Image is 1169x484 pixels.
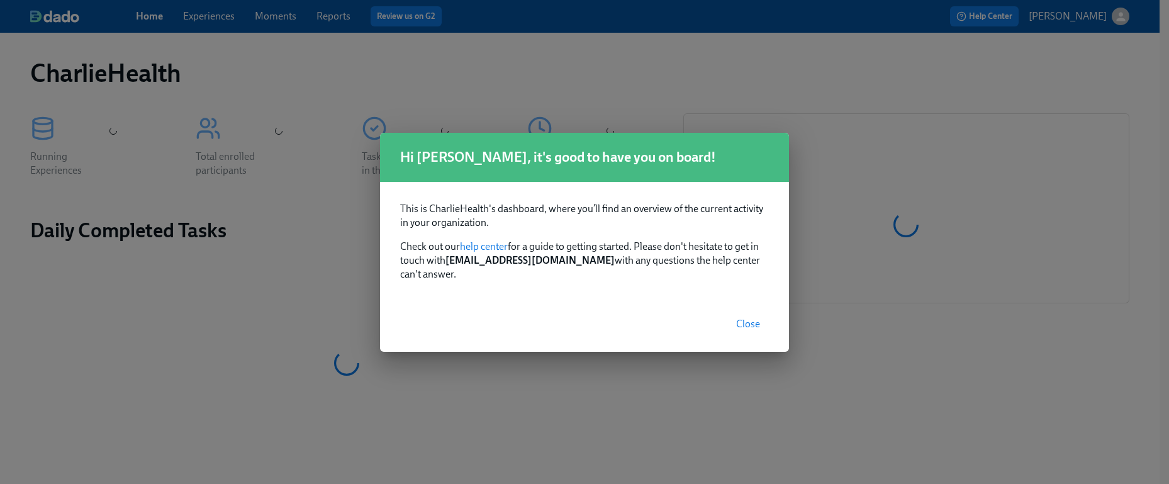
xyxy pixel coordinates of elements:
[445,254,615,266] strong: [EMAIL_ADDRESS][DOMAIN_NAME]
[380,182,789,296] div: Check out our for a guide to getting started. Please don't hesitate to get in touch with with any...
[736,318,760,330] span: Close
[727,312,769,337] button: Close
[400,202,769,230] p: This is CharlieHealth's dashboard, where you’ll find an overview of the current activity in your ...
[400,148,769,167] h1: Hi [PERSON_NAME], it's good to have you on board!
[460,240,508,252] a: help center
